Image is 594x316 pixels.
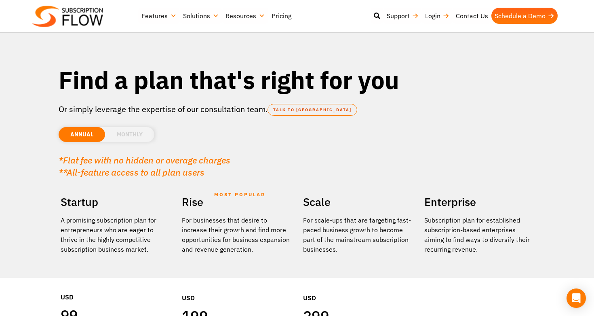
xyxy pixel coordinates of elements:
em: **All-feature access to all plan users [59,166,204,178]
a: Features [138,8,180,24]
p: Or simply leverage the expertise of our consultation team. [59,103,535,115]
div: For scale-ups that are targeting fast-paced business growth to become part of the mainstream subs... [303,215,412,254]
span: MOST POPULAR [214,185,265,204]
div: USD [182,269,291,307]
h2: Enterprise [424,193,533,211]
em: *Flat fee with no hidden or overage charges [59,154,230,166]
h2: Rise [182,193,291,211]
li: MONTHLY [105,127,154,142]
a: Schedule a Demo [491,8,558,24]
div: For businesses that desire to increase their growth and find more opportunities for business expa... [182,215,291,254]
a: Contact Us [453,8,491,24]
h1: Find a plan that's right for you [59,65,535,95]
h2: Scale [303,193,412,211]
p: A promising subscription plan for entrepreneurs who are eager to thrive in the highly competitive... [61,215,170,254]
a: Support [383,8,422,24]
p: Subscription plan for established subscription-based enterprises aiming to find ways to diversify... [424,215,533,254]
li: ANNUAL [59,127,105,142]
img: Subscriptionflow [32,6,103,27]
h2: Startup [61,193,170,211]
a: Login [422,8,453,24]
a: Solutions [180,8,222,24]
a: Pricing [268,8,295,24]
a: TALK TO [GEOGRAPHIC_DATA] [268,104,357,116]
a: Resources [222,8,268,24]
div: USD [61,268,170,306]
div: USD [303,269,412,307]
div: Open Intercom Messenger [567,288,586,308]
